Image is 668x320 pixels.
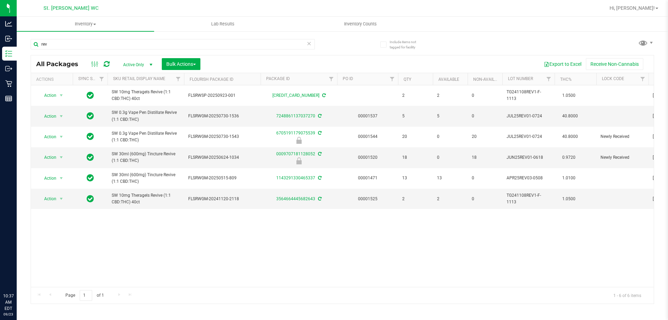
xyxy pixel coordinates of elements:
[188,196,256,202] span: FLSRWGM-20241120-2118
[472,175,498,181] span: 0
[188,133,256,140] span: FLSRWGM-20250730-1543
[507,113,550,119] span: JUL25REV01-0724
[507,154,550,161] span: JUN25REV01-0618
[560,77,572,82] a: THC%
[472,133,498,140] span: 20
[43,5,98,11] span: St. [PERSON_NAME] WC
[358,175,377,180] a: 00001471
[112,130,180,143] span: SW 0.3g Vape Pen Distillate Revive (1:1 CBD:THC)
[38,153,57,162] span: Action
[602,76,624,81] a: Lock Code
[402,92,429,99] span: 2
[402,175,429,181] span: 13
[96,73,108,85] a: Filter
[559,173,579,183] span: 1.0100
[358,134,377,139] a: 00001544
[112,89,180,102] span: SW 10mg Theragels Revive (1:1 CBD:THC) 40ct
[539,58,586,70] button: Export to Excel
[188,175,256,181] span: FLSRWGM-20250515-809
[17,21,154,27] span: Inventory
[276,131,315,135] a: 6705191179075539
[437,133,463,140] span: 0
[559,132,581,142] span: 40.8000
[87,153,94,162] span: In Sync
[112,192,180,205] span: SW 10mg Theragels Revive (1:1 CBD:THC) 40ct
[260,137,338,144] div: Newly Received
[87,132,94,141] span: In Sync
[112,172,180,185] span: SW 30ml (600mg) Tincture Revive (1:1 CBD:THC)
[260,157,338,164] div: Newly Received
[292,17,429,31] a: Inventory Counts
[173,73,184,85] a: Filter
[601,154,644,161] span: Newly Received
[402,113,429,119] span: 5
[276,196,315,201] a: 3564664445682643
[437,92,463,99] span: 2
[5,65,12,72] inline-svg: Outbound
[437,113,463,119] span: 5
[404,77,411,82] a: Qty
[317,114,321,118] span: Sync from Compliance System
[276,175,315,180] a: 1143291330465337
[317,196,321,201] span: Sync from Compliance System
[3,293,14,312] p: 10:37 AM EDT
[272,93,319,98] a: [CREDIT_CARD_NUMBER]
[38,194,57,204] span: Action
[80,290,92,301] input: 1
[559,91,579,101] span: 1.0500
[559,111,581,121] span: 40.8000
[3,312,14,317] p: 09/23
[188,92,256,99] span: FLSRWSP-20250923-001
[5,20,12,27] inline-svg: Analytics
[190,77,233,82] a: Flourish Package ID
[5,35,12,42] inline-svg: Inbound
[266,76,290,81] a: Package ID
[402,196,429,202] span: 2
[31,39,315,49] input: Search Package ID, Item Name, SKU, Lot or Part Number...
[57,111,66,121] span: select
[507,192,550,205] span: TG241108REV1-F-1113
[559,153,579,163] span: 0.9720
[402,154,429,161] span: 18
[317,131,321,135] span: Sync from Compliance System
[113,76,165,81] a: Sku Retail Display Name
[188,113,256,119] span: FLSRWGM-20250730-1536
[437,154,463,161] span: 0
[586,58,643,70] button: Receive Non-Cannabis
[438,77,459,82] a: Available
[5,50,12,57] inline-svg: Inventory
[38,173,57,183] span: Action
[7,264,28,285] iframe: Resource center
[437,175,463,181] span: 13
[472,196,498,202] span: 0
[326,73,337,85] a: Filter
[472,92,498,99] span: 0
[335,21,386,27] span: Inventory Counts
[87,173,94,183] span: In Sync
[166,61,196,67] span: Bulk Actions
[507,133,550,140] span: JUL25REV01-0724
[188,154,256,161] span: FLSRWGM-20250624-1034
[473,77,504,82] a: Non-Available
[637,73,649,85] a: Filter
[276,151,315,156] a: 0009707181128052
[508,76,533,81] a: Lot Number
[162,58,200,70] button: Bulk Actions
[78,76,105,81] a: Sync Status
[610,5,655,11] span: Hi, [PERSON_NAME]!
[87,111,94,121] span: In Sync
[59,290,110,301] span: Page of 1
[112,109,180,123] span: SW 0.3g Vape Pen Distillate Revive (1:1 CBD:THC)
[358,196,377,201] a: 00001525
[543,73,555,85] a: Filter
[472,113,498,119] span: 0
[5,95,12,102] inline-svg: Reports
[343,76,353,81] a: PO ID
[317,151,321,156] span: Sync from Compliance System
[601,133,644,140] span: Newly Received
[507,89,550,102] span: TG241108REV1-F-1113
[38,132,57,142] span: Action
[5,80,12,87] inline-svg: Retail
[472,154,498,161] span: 18
[87,91,94,100] span: In Sync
